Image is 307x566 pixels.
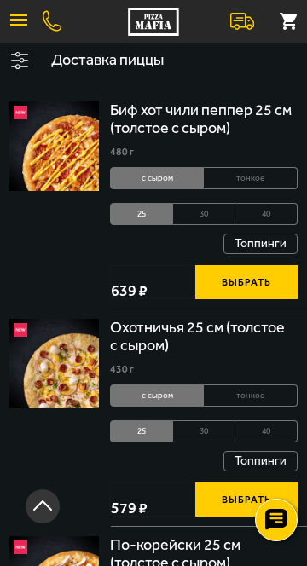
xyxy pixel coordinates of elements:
[38,43,307,78] button: Доставка пиццы
[195,482,298,517] button: Выбрать
[9,101,99,191] img: Биф хот чили пеппер 25 см (толстое с сыром)
[9,101,99,191] a: НовинкаБиф хот чили пеппер 25 см (толстое с сыром)
[110,167,205,189] li: с сыром
[14,540,27,554] img: Новинка
[14,106,27,119] img: Новинка
[110,420,173,442] li: 25
[223,234,298,254] button: Топпинги
[173,420,235,442] li: 30
[9,319,99,408] img: Охотничья 25 см (толстое с сыром)
[173,203,235,225] li: 30
[9,319,99,408] a: НовинкаОхотничья 25 см (толстое с сыром)
[14,323,27,337] img: Новинка
[111,283,148,298] span: 639 ₽
[223,451,298,471] button: Топпинги
[110,319,298,355] div: Охотничья 25 см (толстое с сыром)
[110,384,205,407] li: с сыром
[235,420,298,442] li: 40
[111,500,148,516] span: 579 ₽
[110,101,298,138] div: Биф хот чили пеппер 25 см (толстое с сыром)
[110,146,134,158] span: 480 г
[204,384,298,407] li: тонкое
[235,203,298,225] li: 40
[110,363,134,375] span: 430 г
[110,203,173,225] li: 25
[195,265,298,299] button: Выбрать
[204,167,298,189] li: тонкое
